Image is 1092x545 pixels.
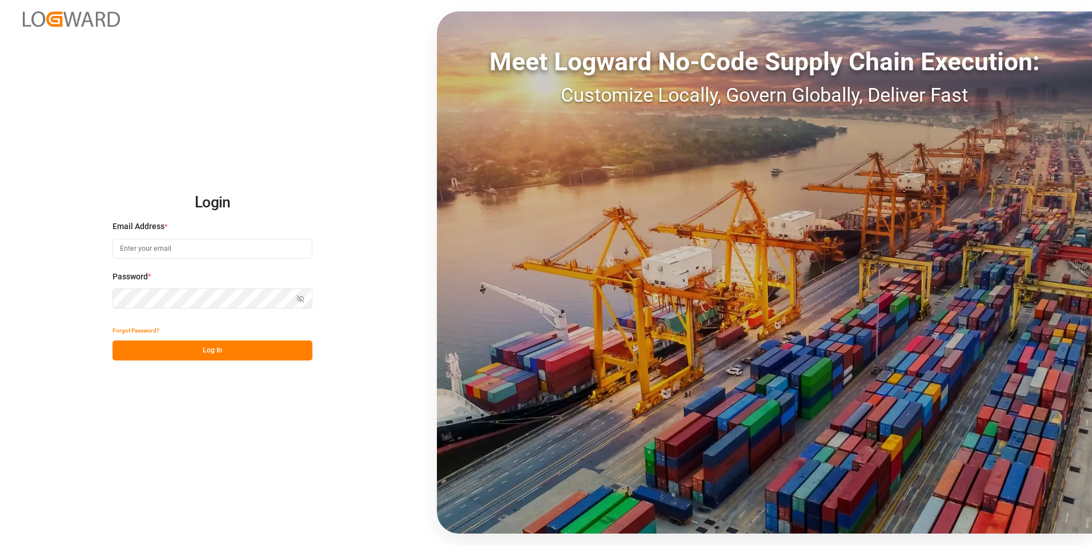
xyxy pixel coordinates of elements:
[437,43,1092,81] div: Meet Logward No-Code Supply Chain Execution:
[23,11,120,27] img: Logward_new_orange.png
[113,340,312,360] button: Log In
[113,271,148,283] span: Password
[113,320,159,340] button: Forgot Password?
[113,185,312,221] h2: Login
[437,81,1092,110] div: Customize Locally, Govern Globally, Deliver Fast
[113,221,164,233] span: Email Address
[113,239,312,259] input: Enter your email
